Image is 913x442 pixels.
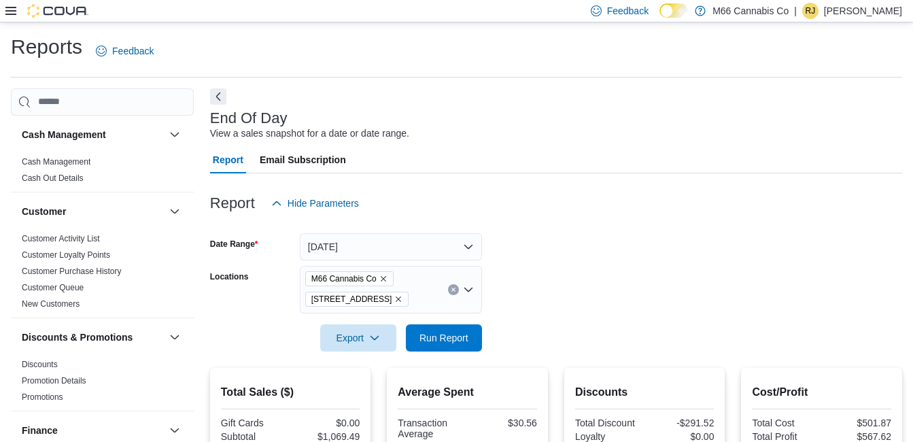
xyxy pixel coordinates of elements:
a: Customer Loyalty Points [22,250,110,260]
div: $567.62 [825,431,891,442]
h3: Report [210,195,255,211]
button: Customer [22,205,164,218]
span: [STREET_ADDRESS] [311,292,392,306]
span: Cash Management [22,156,90,167]
span: Hide Parameters [288,197,359,210]
button: Run Report [406,324,482,352]
button: Remove 3023 20 Mile Rd from selection in this group [394,295,402,303]
p: [PERSON_NAME] [824,3,902,19]
div: $0.00 [647,431,714,442]
div: $1,069.49 [293,431,360,442]
h2: Cost/Profit [752,384,891,401]
button: Finance [167,422,183,439]
h3: End Of Day [210,110,288,126]
span: Run Report [419,331,468,345]
div: Transaction Average [398,418,464,439]
h3: Customer [22,205,66,218]
span: Promotion Details [22,375,86,386]
span: Feedback [607,4,649,18]
span: RJ [806,3,816,19]
div: $30.56 [470,418,537,428]
img: Cova [27,4,88,18]
h3: Finance [22,424,58,437]
div: -$291.52 [647,418,714,428]
button: Cash Management [167,126,183,143]
button: [DATE] [300,233,482,260]
div: Total Cost [752,418,819,428]
span: M66 Cannabis Co [305,271,394,286]
div: Discounts & Promotions [11,356,194,411]
button: Discounts & Promotions [167,329,183,345]
span: Feedback [112,44,154,58]
a: Customer Purchase History [22,267,122,276]
p: M66 Cannabis Co [712,3,789,19]
h2: Discounts [575,384,714,401]
h1: Reports [11,33,82,61]
label: Locations [210,271,249,282]
button: Hide Parameters [266,190,364,217]
button: Export [320,324,396,352]
button: Clear input [448,284,459,295]
div: Cash Management [11,154,194,192]
a: Promotion Details [22,376,86,386]
label: Date Range [210,239,258,250]
a: New Customers [22,299,80,309]
span: 3023 20 Mile Rd [305,292,409,307]
h3: Cash Management [22,128,106,141]
div: Total Profit [752,431,819,442]
p: | [794,3,797,19]
div: $0.00 [293,418,360,428]
div: View a sales snapshot for a date or date range. [210,126,409,141]
span: Discounts [22,359,58,370]
a: Cash Out Details [22,173,84,183]
h2: Average Spent [398,384,537,401]
a: Promotions [22,392,63,402]
button: Customer [167,203,183,220]
button: Next [210,88,226,105]
a: Discounts [22,360,58,369]
div: Total Discount [575,418,642,428]
span: Customer Activity List [22,233,100,244]
a: Customer Queue [22,283,84,292]
a: Feedback [90,37,159,65]
button: Remove M66 Cannabis Co from selection in this group [379,275,387,283]
h2: Total Sales ($) [221,384,360,401]
div: Gift Cards [221,418,288,428]
span: M66 Cannabis Co [311,272,377,286]
button: Finance [22,424,164,437]
a: Customer Activity List [22,234,100,243]
div: $501.87 [825,418,891,428]
button: Open list of options [463,284,474,295]
h3: Discounts & Promotions [22,330,133,344]
span: Customer Purchase History [22,266,122,277]
a: Cash Management [22,157,90,167]
span: Promotions [22,392,63,403]
div: Customer [11,231,194,318]
span: Customer Queue [22,282,84,293]
div: Subtotal [221,431,288,442]
div: Rebecca Jackson [802,3,819,19]
span: Email Subscription [260,146,346,173]
span: Cash Out Details [22,173,84,184]
button: Discounts & Promotions [22,330,164,344]
input: Dark Mode [659,3,688,18]
button: Cash Management [22,128,164,141]
span: Report [213,146,243,173]
span: Export [328,324,388,352]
